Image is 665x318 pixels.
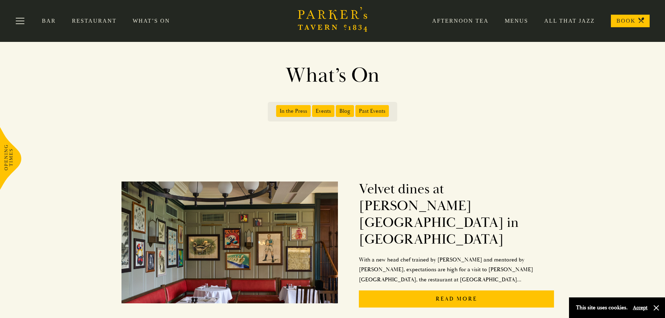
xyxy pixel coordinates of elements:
[121,174,554,313] a: Velvet dines at [PERSON_NAME][GEOGRAPHIC_DATA] in [GEOGRAPHIC_DATA]With a new head chef trained b...
[359,255,554,285] p: With a new head chef trained by [PERSON_NAME] and mentored by [PERSON_NAME], expectations are hig...
[653,304,660,311] button: Close and accept
[355,105,389,117] span: Past Events
[336,105,354,117] span: Blog
[576,303,628,313] p: This site uses cookies.
[276,105,311,117] span: In the Press
[134,63,532,88] h1: What’s On
[359,181,554,248] h2: Velvet dines at [PERSON_NAME][GEOGRAPHIC_DATA] in [GEOGRAPHIC_DATA]
[312,105,334,117] span: Events
[359,290,554,308] p: Read More
[633,304,648,311] button: Accept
